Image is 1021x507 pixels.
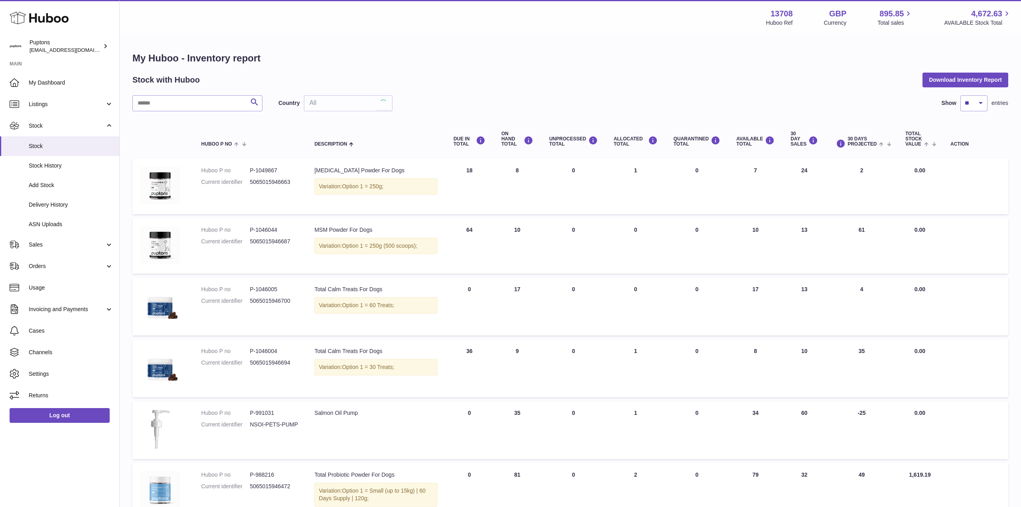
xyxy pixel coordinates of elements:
[445,278,493,335] td: 0
[696,410,699,416] span: 0
[250,297,298,305] dd: 5065015946700
[783,339,826,397] td: 10
[314,178,438,195] div: Variation:
[453,136,485,147] div: DUE IN TOTAL
[728,339,783,397] td: 8
[201,286,250,293] dt: Huboo P no
[606,218,666,274] td: 0
[493,278,541,335] td: 17
[696,227,699,233] span: 0
[250,226,298,234] dd: P-1046044
[140,226,180,264] img: product image
[314,359,438,375] div: Variation:
[250,421,298,428] dd: NSOI-PETS-PUMP
[314,286,438,293] div: Total Calm Treats For Dogs
[728,159,783,214] td: 7
[30,39,101,54] div: Puptons
[783,159,826,214] td: 24
[696,167,699,174] span: 0
[541,339,606,397] td: 0
[314,142,347,147] span: Description
[493,218,541,274] td: 10
[824,19,847,27] div: Currency
[606,159,666,214] td: 1
[29,284,113,292] span: Usage
[30,47,117,53] span: [EMAIL_ADDRESS][DOMAIN_NAME]
[29,221,113,228] span: ASN Uploads
[771,8,793,19] strong: 13708
[674,136,721,147] div: QUARANTINED Total
[250,409,298,417] dd: P-991031
[915,227,925,233] span: 0.00
[728,278,783,335] td: 17
[915,410,925,416] span: 0.00
[877,8,913,27] a: 895.85 Total sales
[606,401,666,459] td: 1
[541,159,606,214] td: 0
[915,348,925,354] span: 0.00
[922,73,1008,87] button: Download Inventory Report
[493,159,541,214] td: 8
[319,487,426,501] span: Option 1 = Small (up to 15kg) | 60 Days Supply | 120g;
[541,278,606,335] td: 0
[783,401,826,459] td: 60
[29,241,105,249] span: Sales
[201,238,250,245] dt: Current identifier
[944,19,1011,27] span: AVAILABLE Stock Total
[250,359,298,367] dd: 5065015946694
[342,243,417,249] span: Option 1 = 250g (500 scoops);
[915,167,925,174] span: 0.00
[250,238,298,245] dd: 5065015946687
[250,178,298,186] dd: 5065015946663
[736,136,775,147] div: AVAILABLE Total
[766,19,793,27] div: Huboo Ref
[606,339,666,397] td: 1
[501,131,533,147] div: ON HAND Total
[909,471,931,478] span: 1,619.19
[29,306,105,313] span: Invoicing and Payments
[848,136,877,147] span: 30 DAYS PROJECTED
[445,218,493,274] td: 64
[201,347,250,355] dt: Huboo P no
[314,409,438,417] div: Salmon Oil Pump
[541,401,606,459] td: 0
[29,101,105,108] span: Listings
[445,159,493,214] td: 18
[10,408,110,422] a: Log out
[10,40,22,52] img: hello@puptons.com
[29,370,113,378] span: Settings
[493,339,541,397] td: 9
[314,347,438,355] div: Total Calm Treats For Dogs
[201,297,250,305] dt: Current identifier
[201,167,250,174] dt: Huboo P no
[201,226,250,234] dt: Huboo P no
[829,8,846,19] strong: GBP
[696,471,699,478] span: 0
[950,142,1000,147] div: Action
[493,401,541,459] td: 35
[342,302,394,308] span: Option 1 = 60 Treats;
[971,8,1002,19] span: 4,672.63
[201,178,250,186] dt: Current identifier
[826,401,897,459] td: -25
[250,471,298,479] dd: P-988216
[342,364,394,370] span: Option 1 = 30 Treats;
[29,327,113,335] span: Cases
[944,8,1011,27] a: 4,672.63 AVAILABLE Stock Total
[29,392,113,399] span: Returns
[728,401,783,459] td: 34
[250,167,298,174] dd: P-1049867
[140,409,180,449] img: product image
[201,471,250,479] dt: Huboo P no
[314,471,438,479] div: Total Probiotic Powder For Dogs
[915,286,925,292] span: 0.00
[826,159,897,214] td: 2
[250,347,298,355] dd: P-1046004
[879,8,904,19] span: 895.85
[614,136,658,147] div: ALLOCATED Total
[201,409,250,417] dt: Huboo P no
[826,218,897,274] td: 61
[342,183,383,189] span: Option 1 = 250g;
[201,421,250,428] dt: Current identifier
[314,297,438,314] div: Variation:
